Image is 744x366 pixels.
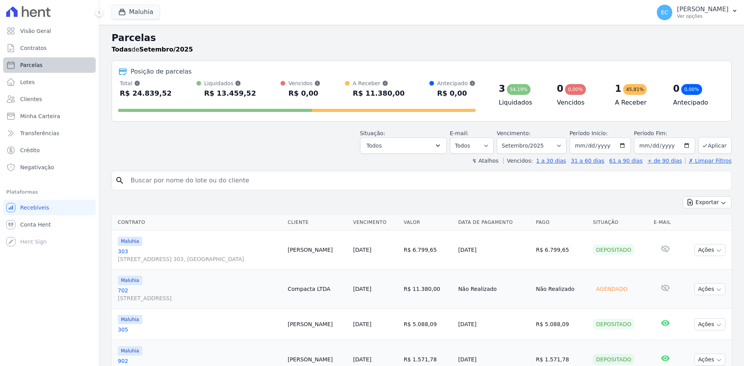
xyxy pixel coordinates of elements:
[139,46,193,53] strong: Setembro/2025
[565,84,586,95] div: 0,00%
[590,215,651,230] th: Situação
[350,215,401,230] th: Vencimento
[20,78,35,86] span: Lotes
[353,87,405,100] div: R$ 11.380,00
[499,82,505,95] div: 3
[694,318,725,330] button: Ações
[673,82,680,95] div: 0
[20,95,42,103] span: Clientes
[623,84,647,95] div: 45,81%
[634,129,695,137] label: Período Fim:
[533,309,590,340] td: R$ 5.088,09
[677,13,728,19] p: Ver opções
[367,141,382,150] span: Todos
[112,5,160,19] button: Maluhia
[593,319,634,330] div: Depositado
[353,79,405,87] div: A Receber
[353,356,371,363] a: [DATE]
[118,326,281,333] a: 305
[673,98,719,107] h4: Antecipado
[353,247,371,253] a: [DATE]
[118,276,142,285] span: Maluhia
[204,87,256,100] div: R$ 13.459,52
[360,130,385,136] label: Situação:
[120,87,172,100] div: R$ 24.839,52
[284,230,350,270] td: [PERSON_NAME]
[455,230,533,270] td: [DATE]
[593,354,634,365] div: Depositado
[360,137,447,154] button: Todos
[694,244,725,256] button: Ações
[503,158,533,164] label: Vencidos:
[3,200,96,215] a: Recebíveis
[115,176,124,185] i: search
[112,31,732,45] h2: Parcelas
[609,158,642,164] a: 61 a 90 dias
[3,143,96,158] a: Crédito
[3,57,96,73] a: Parcelas
[20,129,59,137] span: Transferências
[570,130,608,136] label: Período Inicío:
[3,74,96,90] a: Lotes
[20,221,51,229] span: Conta Hent
[118,294,281,302] span: [STREET_ADDRESS]
[472,158,498,164] label: ↯ Atalhos
[118,255,281,263] span: [STREET_ADDRESS] 303, [GEOGRAPHIC_DATA]
[288,79,320,87] div: Vencidos
[20,61,43,69] span: Parcelas
[651,2,744,23] button: EC [PERSON_NAME] Ver opções
[284,215,350,230] th: Cliente
[683,196,732,208] button: Exportar
[694,354,725,366] button: Ações
[20,27,51,35] span: Visão Geral
[677,5,728,13] p: [PERSON_NAME]
[3,40,96,56] a: Contratos
[112,46,132,53] strong: Todas
[284,309,350,340] td: [PERSON_NAME]
[20,163,54,171] span: Negativação
[131,67,192,76] div: Posição de parcelas
[204,79,256,87] div: Liquidados
[681,84,702,95] div: 0,00%
[401,230,455,270] td: R$ 6.799,65
[437,87,475,100] div: R$ 0,00
[593,244,634,255] div: Depositado
[353,321,371,327] a: [DATE]
[118,247,281,263] a: 303[STREET_ADDRESS] 303, [GEOGRAPHIC_DATA]
[120,79,172,87] div: Total
[401,309,455,340] td: R$ 5.088,09
[661,10,668,15] span: EC
[3,91,96,107] a: Clientes
[536,158,566,164] a: 1 a 30 dias
[3,125,96,141] a: Transferências
[288,87,320,100] div: R$ 0,00
[118,237,142,246] span: Maluhia
[3,160,96,175] a: Negativação
[651,215,680,230] th: E-mail
[533,215,590,230] th: Pago
[112,45,193,54] p: de
[401,270,455,309] td: R$ 11.380,00
[3,23,96,39] a: Visão Geral
[648,158,682,164] a: + de 90 dias
[455,309,533,340] td: [DATE]
[437,79,475,87] div: Antecipado
[497,130,530,136] label: Vencimento:
[3,217,96,232] a: Conta Hent
[118,346,142,356] span: Maluhia
[20,204,49,211] span: Recebíveis
[20,44,46,52] span: Contratos
[401,215,455,230] th: Valor
[450,130,469,136] label: E-mail:
[20,146,40,154] span: Crédito
[507,84,531,95] div: 54,19%
[615,82,622,95] div: 1
[353,286,371,292] a: [DATE]
[118,315,142,324] span: Maluhia
[694,283,725,295] button: Ações
[112,215,284,230] th: Contrato
[499,98,544,107] h4: Liquidados
[557,82,563,95] div: 0
[533,270,590,309] td: Não Realizado
[698,137,732,154] button: Aplicar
